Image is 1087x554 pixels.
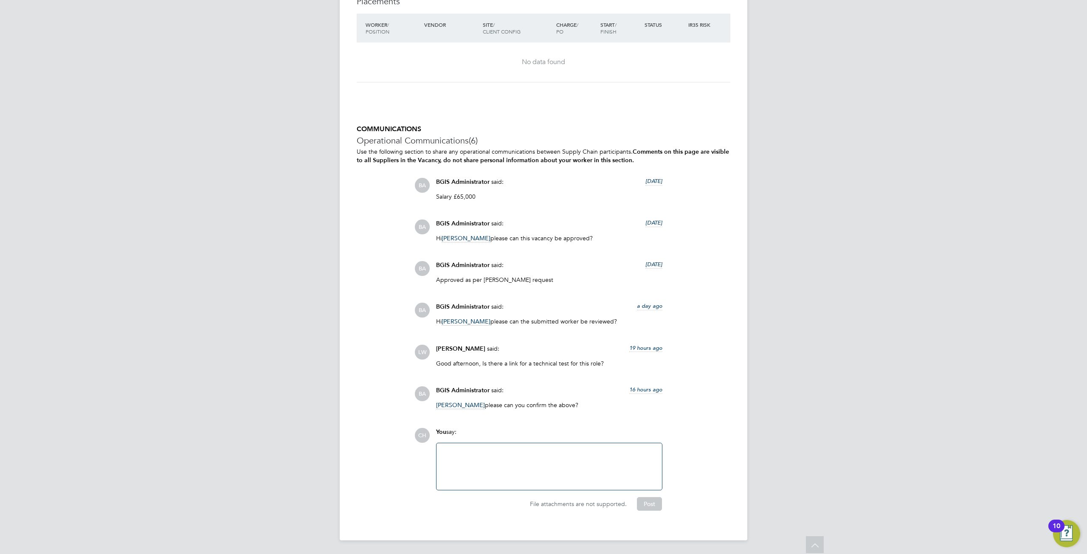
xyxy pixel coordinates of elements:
span: said: [491,303,504,310]
p: Hi please can the submitted worker be reviewed? [436,318,662,325]
span: / Position [366,21,389,35]
div: No data found [365,58,722,67]
span: BA [415,386,430,401]
span: CH [415,428,430,443]
div: IR35 Risk [686,17,715,32]
div: Status [642,17,687,32]
button: Open Resource Center, 10 new notifications [1053,520,1080,547]
span: BGIS Administrator [436,387,490,394]
span: BA [415,219,430,234]
span: (6) [469,135,478,146]
span: said: [487,345,499,352]
span: You [436,428,446,436]
span: BGIS Administrator [436,220,490,227]
span: BA [415,261,430,276]
span: 16 hours ago [629,386,662,393]
button: Post [637,497,662,511]
p: Good afternoon, Is there a link for a technical test for this role? [436,360,662,367]
span: said: [491,178,504,186]
div: say: [436,428,662,443]
p: Salary £65,000 [436,193,662,200]
span: / Finish [600,21,617,35]
div: 10 [1053,526,1060,537]
span: [PERSON_NAME] [442,234,490,242]
span: BGIS Administrator [436,303,490,310]
span: said: [491,386,504,394]
span: said: [491,261,504,269]
span: BA [415,303,430,318]
span: File attachments are not supported. [530,500,627,508]
span: / PO [556,21,578,35]
div: Worker [363,17,422,39]
p: Hi please can this vacancy be approved? [436,234,662,242]
span: / Client Config [483,21,521,35]
div: Charge [554,17,598,39]
span: [DATE] [645,261,662,268]
span: BA [415,178,430,193]
p: Use the following section to share any operational communications between Supply Chain participants. [357,148,730,164]
b: Comments on this page are visible to all Suppliers in the Vacancy, do not share personal informat... [357,148,729,163]
p: please can you confirm the above? [436,401,662,409]
span: LW [415,345,430,360]
p: Approved as per [PERSON_NAME] request [436,276,662,284]
span: BGIS Administrator [436,178,490,186]
h5: COMMUNICATIONS [357,125,730,134]
span: [PERSON_NAME] [442,318,490,326]
span: 19 hours ago [629,344,662,352]
div: Site [481,17,554,39]
div: Start [598,17,642,39]
span: [DATE] [645,219,662,226]
span: BGIS Administrator [436,262,490,269]
span: [PERSON_NAME] [436,401,485,409]
span: [DATE] [645,177,662,185]
div: Vendor [422,17,481,32]
h3: Operational Communications [357,135,730,146]
span: [PERSON_NAME] [436,345,485,352]
span: a day ago [637,302,662,309]
span: said: [491,219,504,227]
